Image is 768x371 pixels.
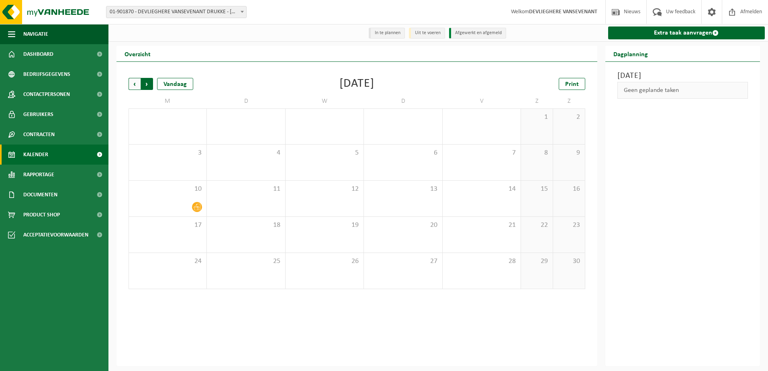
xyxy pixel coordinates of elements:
h2: Overzicht [116,46,159,61]
div: [DATE] [339,78,374,90]
td: D [207,94,285,108]
span: 21 [447,221,517,230]
span: 24 [133,257,202,266]
span: 01-901870 - DEVLIEGHERE VANSEVENANT DRUKKE - OUDENBURG [106,6,246,18]
span: 6 [368,149,438,157]
td: Z [521,94,553,108]
li: Afgewerkt en afgemeld [449,28,506,39]
span: Rapportage [23,165,54,185]
span: 7 [447,149,517,157]
span: 9 [557,149,581,157]
span: Gebruikers [23,104,53,124]
div: Geen geplande taken [617,82,748,99]
span: 28 [447,257,517,266]
span: 01-901870 - DEVLIEGHERE VANSEVENANT DRUKKE - OUDENBURG [106,6,247,18]
td: W [286,94,364,108]
span: Bedrijfsgegevens [23,64,70,84]
span: 2 [557,113,581,122]
span: Acceptatievoorwaarden [23,225,88,245]
span: Vorige [129,78,141,90]
span: 19 [290,221,359,230]
h2: Dagplanning [605,46,656,61]
span: 16 [557,185,581,194]
span: 23 [557,221,581,230]
span: 14 [447,185,517,194]
h3: [DATE] [617,70,748,82]
span: 11 [211,185,281,194]
span: Print [565,81,579,88]
span: 22 [525,221,549,230]
span: Kalender [23,145,48,165]
span: 20 [368,221,438,230]
span: Navigatie [23,24,48,44]
li: In te plannen [369,28,405,39]
span: 27 [368,257,438,266]
span: 25 [211,257,281,266]
strong: DEVLIEGHERE VANSEVENANT [529,9,597,15]
div: Vandaag [157,78,193,90]
td: Z [553,94,585,108]
a: Print [559,78,585,90]
span: 15 [525,185,549,194]
span: 12 [290,185,359,194]
span: Dashboard [23,44,53,64]
span: Contracten [23,124,55,145]
a: Extra taak aanvragen [608,26,765,39]
span: Documenten [23,185,57,205]
span: Contactpersonen [23,84,70,104]
span: 3 [133,149,202,157]
span: Product Shop [23,205,60,225]
span: Volgende [141,78,153,90]
span: 8 [525,149,549,157]
span: 17 [133,221,202,230]
li: Uit te voeren [409,28,445,39]
span: 5 [290,149,359,157]
td: M [129,94,207,108]
span: 13 [368,185,438,194]
span: 30 [557,257,581,266]
span: 4 [211,149,281,157]
span: 18 [211,221,281,230]
td: V [443,94,521,108]
span: 26 [290,257,359,266]
td: D [364,94,442,108]
span: 10 [133,185,202,194]
span: 1 [525,113,549,122]
span: 29 [525,257,549,266]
